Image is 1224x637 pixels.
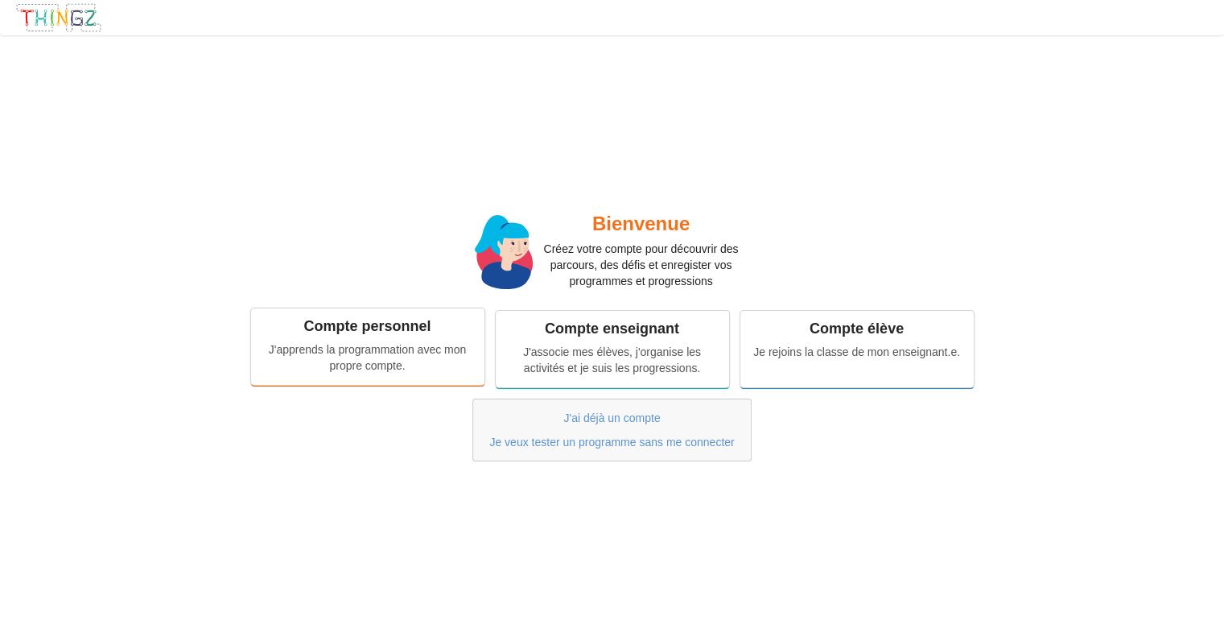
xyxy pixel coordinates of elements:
[533,212,750,237] h2: Bienvenue
[489,436,734,449] a: Je veux tester un programme sans me connecter
[262,317,473,336] div: Compte personnel
[15,2,102,33] img: thingz_logo.png
[752,344,962,360] div: Je rejoins la classe de mon enseignant.e.
[262,341,473,374] div: J'apprends la programmation avec mon propre compte.
[251,308,484,384] a: Compte personnelJ'apprends la programmation avec mon propre compte.
[533,241,750,289] p: Créez votre compte pour découvrir des parcours, des défis et enregister vos programmes et progres...
[752,320,962,338] div: Compte élève
[475,215,533,289] img: miss.svg
[740,311,974,387] a: Compte élèveJe rejoins la classe de mon enseignant.e.
[563,412,660,424] a: J'ai déjà un compte
[507,344,718,376] div: J'associe mes élèves, j'organise les activités et je suis les progressions.
[507,320,718,338] div: Compte enseignant
[496,311,729,387] a: Compte enseignantJ'associe mes élèves, j'organise les activités et je suis les progressions.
